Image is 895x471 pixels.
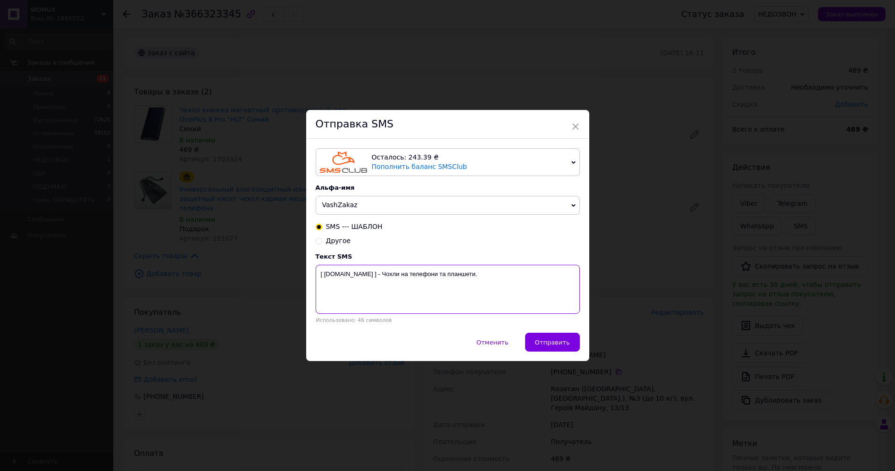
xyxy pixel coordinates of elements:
[322,201,358,209] span: VashZakaz
[525,333,580,352] button: Отправить
[316,184,355,191] span: Альфа-имя
[372,153,568,162] div: Осталось: 243.39 ₴
[535,339,570,346] span: Отправить
[372,163,467,170] a: Пополнить баланс SMSClub
[316,265,580,314] textarea: [ [DOMAIN_NAME] ] - Чохли на телефони та планшети.
[571,118,580,135] span: ×
[467,333,519,352] button: Отменить
[477,339,509,346] span: Отменить
[316,317,580,323] div: Использовано: 46 символов
[316,253,580,260] div: Текст SMS
[326,223,383,230] span: SMS --- ШАБЛОН
[306,110,589,139] div: Отправка SMS
[326,237,351,244] span: Другое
